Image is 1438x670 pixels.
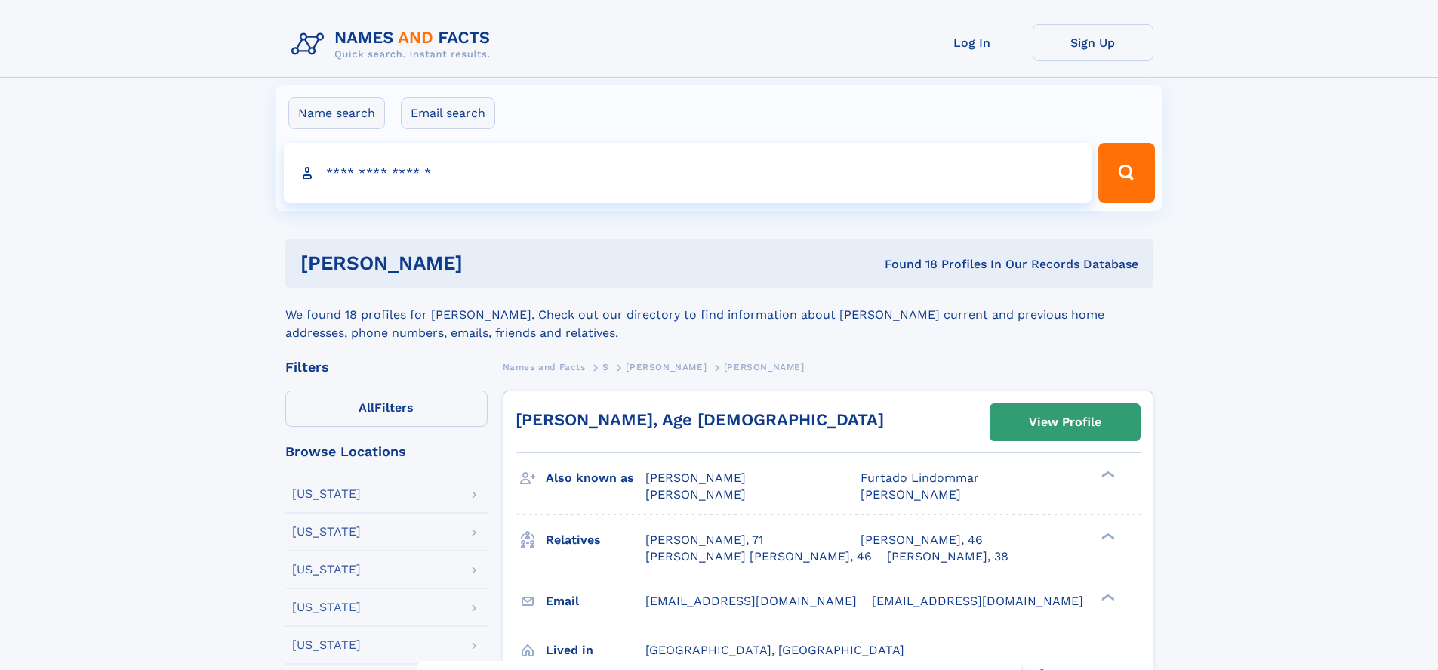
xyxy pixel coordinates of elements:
div: Found 18 Profiles In Our Records Database [673,256,1138,273]
img: Logo Names and Facts [285,24,503,65]
div: ❯ [1098,592,1116,602]
h3: Lived in [546,638,645,663]
span: [EMAIL_ADDRESS][DOMAIN_NAME] [872,594,1083,608]
a: Names and Facts [503,357,586,376]
a: S [602,357,609,376]
div: ❯ [1098,531,1116,541]
div: [US_STATE] [292,639,361,651]
a: [PERSON_NAME], Age [DEMOGRAPHIC_DATA] [516,410,884,429]
label: Email search [401,97,495,129]
span: Furtado Lindommar [861,471,979,485]
span: [PERSON_NAME] [645,487,746,502]
div: [US_STATE] [292,563,361,576]
div: We found 18 profiles for [PERSON_NAME]. Check out our directory to find information about [PERSON... [285,288,1153,342]
h3: Email [546,588,645,614]
h3: Relatives [546,527,645,553]
span: [EMAIL_ADDRESS][DOMAIN_NAME] [645,594,857,608]
div: View Profile [1029,405,1101,440]
h3: Also known as [546,465,645,491]
span: [GEOGRAPHIC_DATA], [GEOGRAPHIC_DATA] [645,643,904,657]
input: search input [284,143,1092,203]
a: [PERSON_NAME], 38 [887,548,1008,565]
span: All [359,400,374,415]
a: [PERSON_NAME], 46 [861,532,983,548]
span: [PERSON_NAME] [645,471,746,485]
a: [PERSON_NAME] [626,357,707,376]
span: [PERSON_NAME] [861,487,961,502]
a: [PERSON_NAME] [PERSON_NAME], 46 [645,548,872,565]
div: Browse Locations [285,445,488,459]
a: [PERSON_NAME], 71 [645,532,763,548]
div: ❯ [1098,470,1116,480]
span: [PERSON_NAME] [626,362,707,372]
span: [PERSON_NAME] [724,362,805,372]
span: S [602,362,609,372]
a: View Profile [990,404,1140,440]
a: Log In [912,24,1033,61]
div: Filters [285,360,488,374]
label: Name search [288,97,385,129]
h1: [PERSON_NAME] [300,254,674,273]
div: [US_STATE] [292,526,361,538]
a: Sign Up [1033,24,1153,61]
div: [US_STATE] [292,488,361,500]
button: Search Button [1098,143,1154,203]
label: Filters [285,391,488,427]
div: [US_STATE] [292,601,361,613]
